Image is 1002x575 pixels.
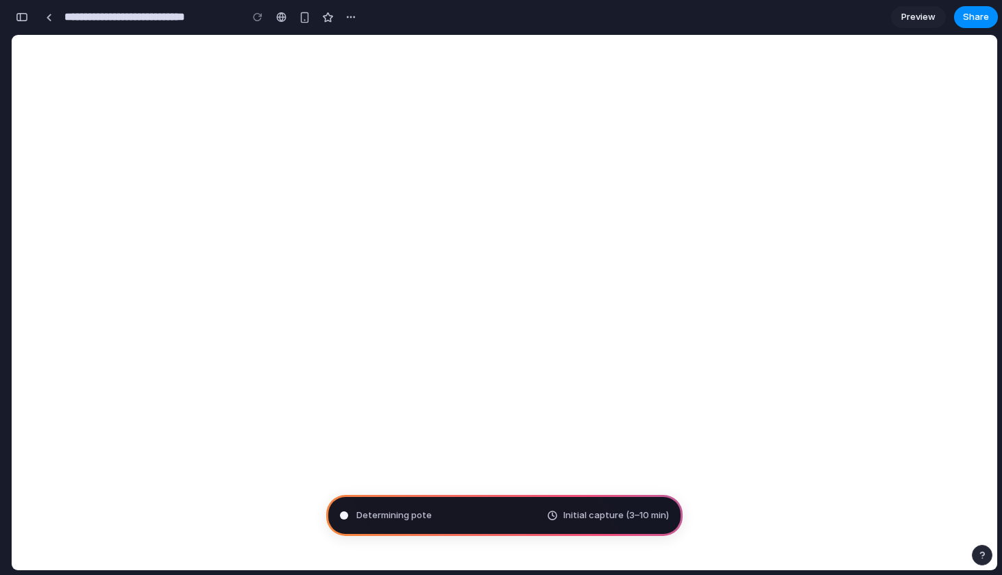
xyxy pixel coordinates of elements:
[954,6,998,28] button: Share
[963,10,989,24] span: Share
[901,10,936,24] span: Preview
[356,509,432,522] span: Determining pote
[891,6,946,28] a: Preview
[563,509,669,522] span: Initial capture (3–10 min)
